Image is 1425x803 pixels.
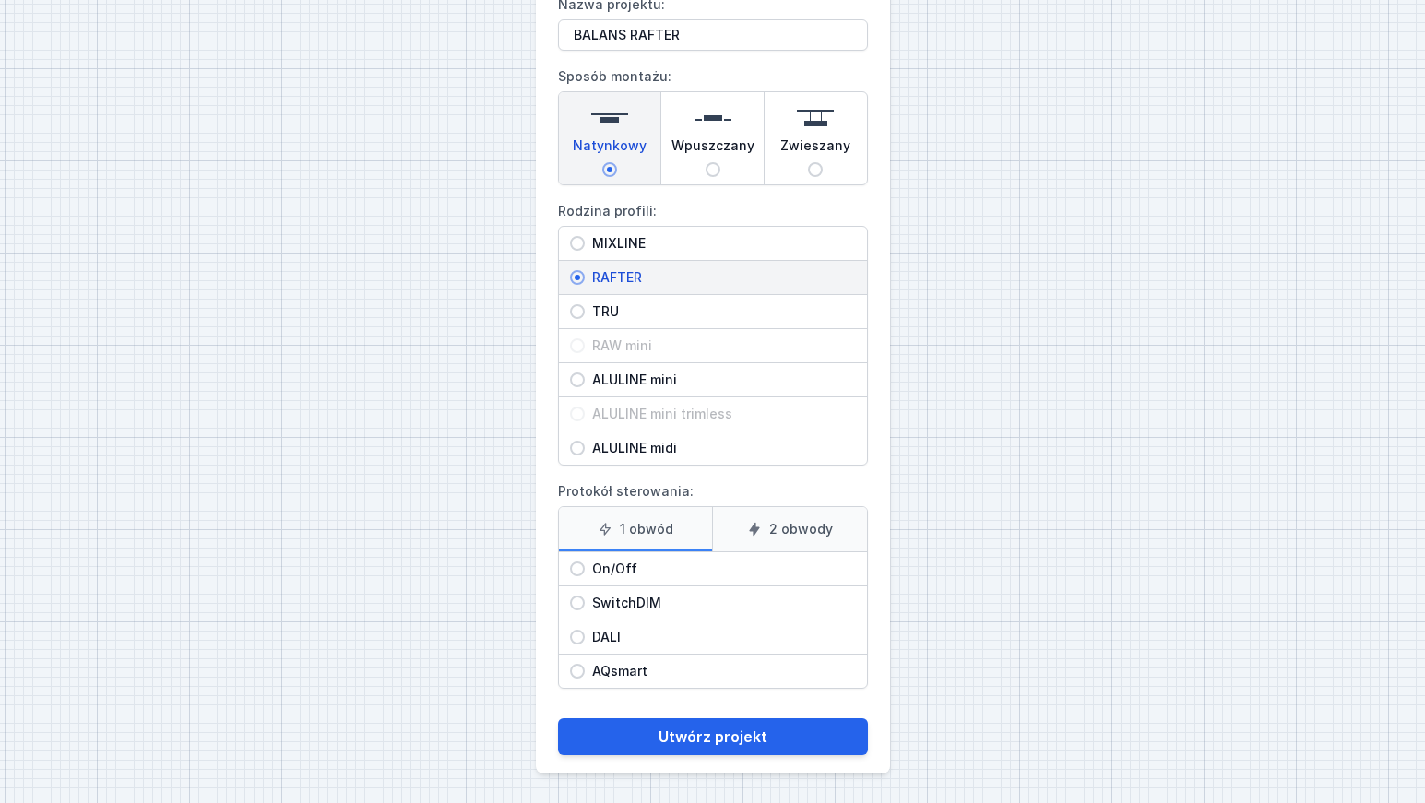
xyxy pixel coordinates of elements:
span: RAFTER [585,268,856,287]
input: Wpuszczany [706,162,720,177]
span: Wpuszczany [671,136,754,162]
input: DALI [570,630,585,644]
span: DALI [585,628,856,646]
span: AQsmart [585,662,856,680]
span: Natynkowy [573,136,647,162]
img: surface.svg [591,100,628,136]
input: SwitchDIM [570,596,585,610]
label: 2 obwody [712,507,867,551]
span: Zwieszany [780,136,850,162]
span: TRU [585,302,856,321]
label: Rodzina profili: [558,196,868,466]
input: RAFTER [570,270,585,285]
button: Utwórz projekt [558,718,868,755]
label: Sposób montażu: [558,62,868,185]
span: ALULINE mini [585,371,856,389]
img: recessed.svg [695,100,731,136]
input: On/Off [570,561,585,576]
span: SwitchDIM [585,594,856,612]
input: TRU [570,304,585,319]
img: suspended.svg [797,100,834,136]
input: Nazwa projektu: [558,19,868,51]
input: Zwieszany [808,162,823,177]
span: ALULINE midi [585,439,856,457]
input: ALULINE midi [570,441,585,455]
input: AQsmart [570,664,585,679]
label: Protokół sterowania: [558,477,868,689]
span: MIXLINE [585,234,856,253]
input: ALULINE mini [570,372,585,387]
span: On/Off [585,560,856,578]
label: 1 obwód [559,507,713,551]
input: MIXLINE [570,236,585,251]
input: Natynkowy [602,162,617,177]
